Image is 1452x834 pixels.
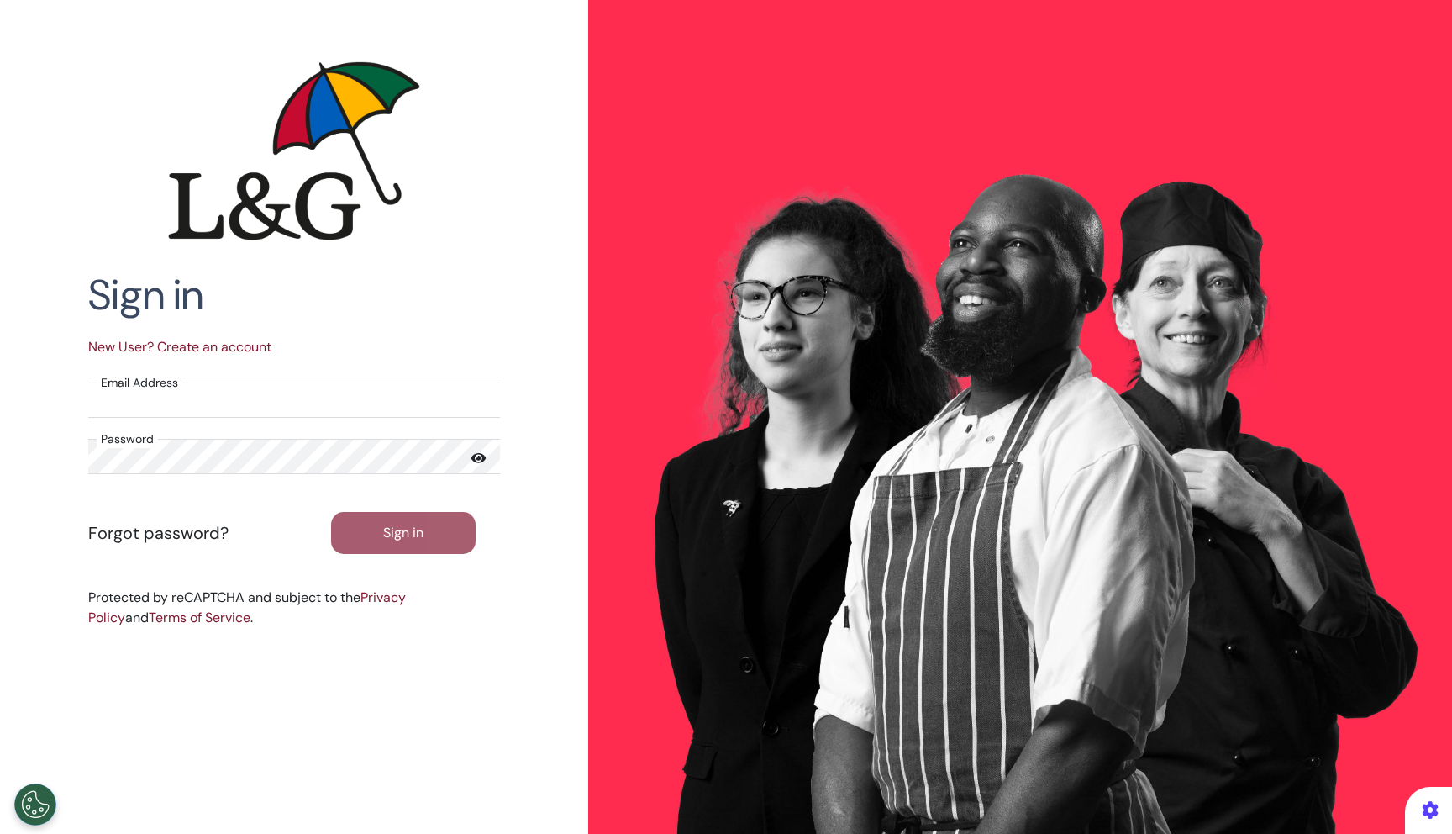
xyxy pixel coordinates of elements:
[88,338,271,356] span: New User? Create an account
[168,61,420,240] img: company logo
[331,512,476,554] button: Sign in
[88,522,229,544] span: Forgot password?
[149,609,250,626] a: Terms of Service
[97,430,158,448] label: Password
[88,270,500,320] h2: Sign in
[14,784,56,826] button: Open Preferences
[88,588,500,628] div: Protected by reCAPTCHA and subject to the and .
[97,374,182,392] label: Email Address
